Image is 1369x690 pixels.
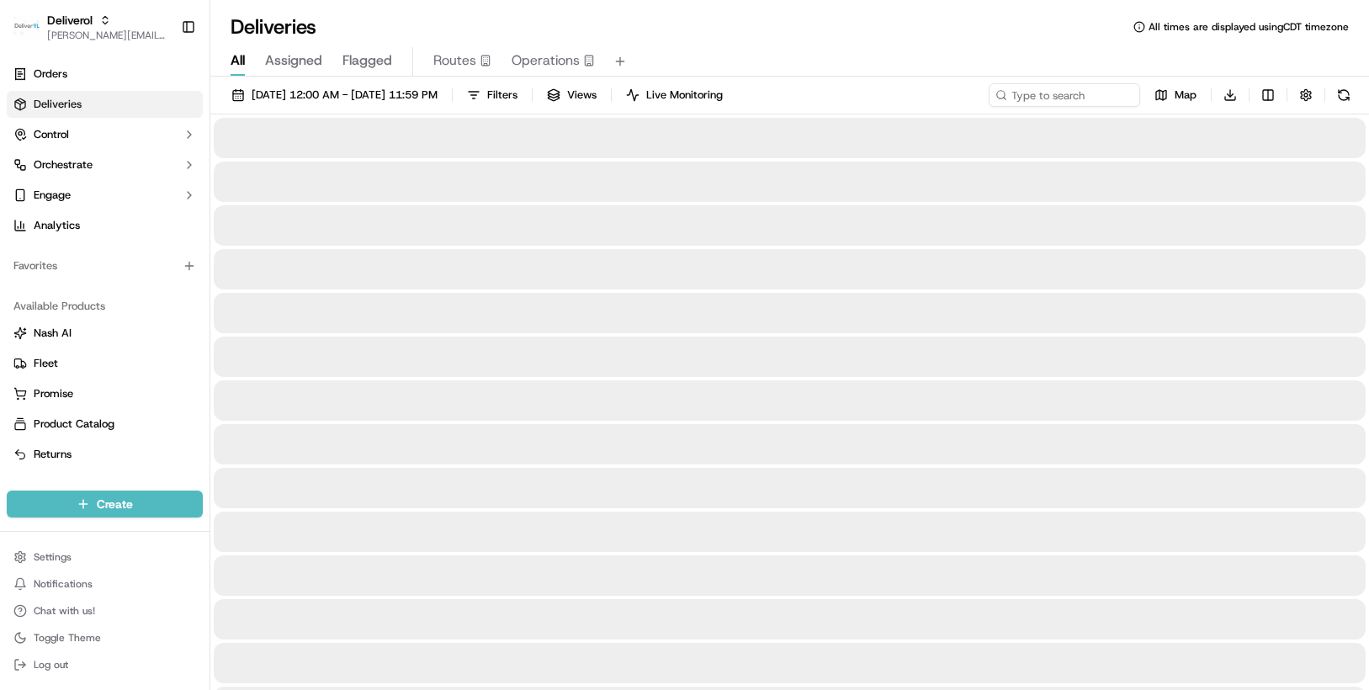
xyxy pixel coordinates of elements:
[34,550,72,564] span: Settings
[7,411,203,438] button: Product Catalog
[7,252,203,279] div: Favorites
[7,212,203,239] a: Analytics
[13,356,196,371] a: Fleet
[13,326,196,341] a: Nash AI
[7,441,203,468] button: Returns
[265,50,322,71] span: Assigned
[34,356,58,371] span: Fleet
[34,326,72,341] span: Nash AI
[646,88,723,103] span: Live Monitoring
[7,91,203,118] a: Deliveries
[34,631,101,645] span: Toggle Theme
[7,626,203,650] button: Toggle Theme
[13,386,196,401] a: Promise
[7,572,203,596] button: Notifications
[34,417,114,432] span: Product Catalog
[1175,88,1197,103] span: Map
[7,599,203,623] button: Chat with us!
[13,447,196,462] a: Returns
[7,182,203,209] button: Engage
[231,13,316,40] h1: Deliveries
[47,12,93,29] button: Deliverol
[342,50,392,71] span: Flagged
[618,83,730,107] button: Live Monitoring
[34,188,71,203] span: Engage
[539,83,604,107] button: Views
[34,97,82,112] span: Deliveries
[34,157,93,172] span: Orchestrate
[34,577,93,591] span: Notifications
[34,447,72,462] span: Returns
[34,604,95,618] span: Chat with us!
[7,491,203,517] button: Create
[7,7,174,47] button: DeliverolDeliverol[PERSON_NAME][EMAIL_ADDRESS][PERSON_NAME][DOMAIN_NAME]
[34,218,80,233] span: Analytics
[7,380,203,407] button: Promise
[7,293,203,320] div: Available Products
[34,658,68,671] span: Log out
[1149,20,1349,34] span: All times are displayed using CDT timezone
[989,83,1140,107] input: Type to search
[433,50,476,71] span: Routes
[47,29,167,42] button: [PERSON_NAME][EMAIL_ADDRESS][PERSON_NAME][DOMAIN_NAME]
[487,88,517,103] span: Filters
[252,88,438,103] span: [DATE] 12:00 AM - [DATE] 11:59 PM
[13,15,40,39] img: Deliverol
[567,88,597,103] span: Views
[1332,83,1356,107] button: Refresh
[224,83,445,107] button: [DATE] 12:00 AM - [DATE] 11:59 PM
[7,151,203,178] button: Orchestrate
[7,545,203,569] button: Settings
[7,320,203,347] button: Nash AI
[7,350,203,377] button: Fleet
[97,496,133,512] span: Create
[512,50,580,71] span: Operations
[459,83,525,107] button: Filters
[7,61,203,88] a: Orders
[1147,83,1204,107] button: Map
[34,386,73,401] span: Promise
[34,66,67,82] span: Orders
[7,653,203,677] button: Log out
[231,50,245,71] span: All
[13,417,196,432] a: Product Catalog
[7,121,203,148] button: Control
[34,127,69,142] span: Control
